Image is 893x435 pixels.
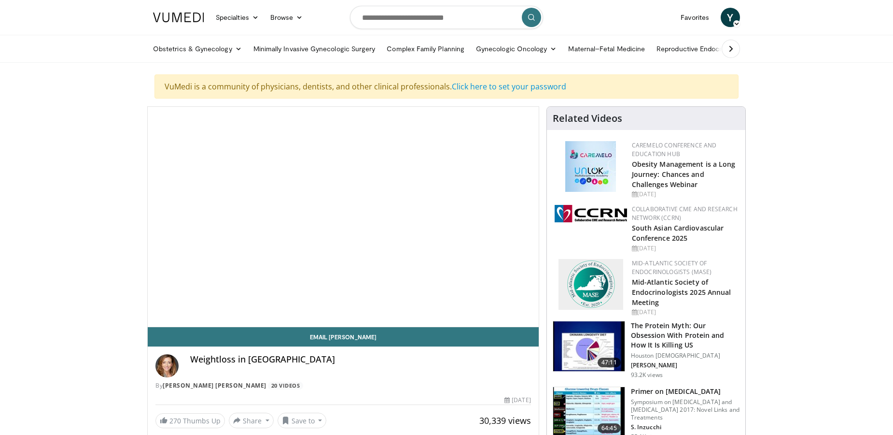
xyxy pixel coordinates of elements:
[632,159,736,189] a: Obesity Management is a Long Journey: Chances and Challenges Webinar
[470,39,562,58] a: Gynecologic Oncology
[278,413,327,428] button: Save to
[632,141,717,158] a: CaReMeLO Conference and Education Hub
[148,107,539,327] video-js: Video Player
[631,321,740,350] h3: The Protein Myth: Our Obsession With Protein and How It Is Killing US
[265,8,309,27] a: Browse
[632,244,738,253] div: [DATE]
[632,308,738,317] div: [DATE]
[631,362,740,369] p: [PERSON_NAME]
[268,382,303,390] a: 20 Videos
[553,113,622,124] h4: Related Videos
[169,416,181,425] span: 270
[154,74,739,99] div: VuMedi is a community of physicians, dentists, and other clinical professionals.
[504,396,530,405] div: [DATE]
[631,371,663,379] p: 93.2K views
[163,381,266,390] a: [PERSON_NAME] [PERSON_NAME]
[632,259,712,276] a: Mid-Atlantic Society of Endocrinologists (MASE)
[555,205,627,222] img: a04ee3ba-8487-4636-b0fb-5e8d268f3737.png.150x105_q85_autocrop_double_scale_upscale_version-0.2.png
[675,8,715,27] a: Favorites
[631,398,740,421] p: Symposium on [MEDICAL_DATA] and [MEDICAL_DATA] 2017: Novel Links and Treatments
[229,413,274,428] button: Share
[598,358,621,367] span: 47:11
[553,321,740,379] a: 47:11 The Protein Myth: Our Obsession With Protein and How It Is Killing US Houston [DEMOGRAPHIC_...
[632,205,738,222] a: Collaborative CME and Research Network (CCRN)
[558,259,623,310] img: f382488c-070d-4809-84b7-f09b370f5972.png.150x105_q85_autocrop_double_scale_upscale_version-0.2.png
[155,413,225,428] a: 270 Thumbs Up
[155,381,531,390] div: By
[598,423,621,433] span: 64:45
[565,141,616,192] img: 45df64a9-a6de-482c-8a90-ada250f7980c.png.150x105_q85_autocrop_double_scale_upscale_version-0.2.jpg
[632,190,738,199] div: [DATE]
[651,39,812,58] a: Reproductive Endocrinology & [MEDICAL_DATA]
[190,354,531,365] h4: Weightloss in [GEOGRAPHIC_DATA]
[721,8,740,27] a: Y
[210,8,265,27] a: Specialties
[562,39,651,58] a: Maternal–Fetal Medicine
[148,327,539,347] a: Email [PERSON_NAME]
[631,352,740,360] p: Houston [DEMOGRAPHIC_DATA]
[350,6,543,29] input: Search topics, interventions
[631,387,740,396] h3: Primer on [MEDICAL_DATA]
[155,354,179,377] img: Avatar
[147,39,248,58] a: Obstetrics & Gynecology
[631,423,740,431] p: S. Inzucchi
[632,223,724,243] a: South Asian Cardiovascular Conference 2025
[632,277,731,307] a: Mid-Atlantic Society of Endocrinologists 2025 Annual Meeting
[248,39,381,58] a: Minimally Invasive Gynecologic Surgery
[381,39,470,58] a: Complex Family Planning
[153,13,204,22] img: VuMedi Logo
[553,321,625,372] img: b7b8b05e-5021-418b-a89a-60a270e7cf82.150x105_q85_crop-smart_upscale.jpg
[452,81,566,92] a: Click here to set your password
[479,415,531,426] span: 30,339 views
